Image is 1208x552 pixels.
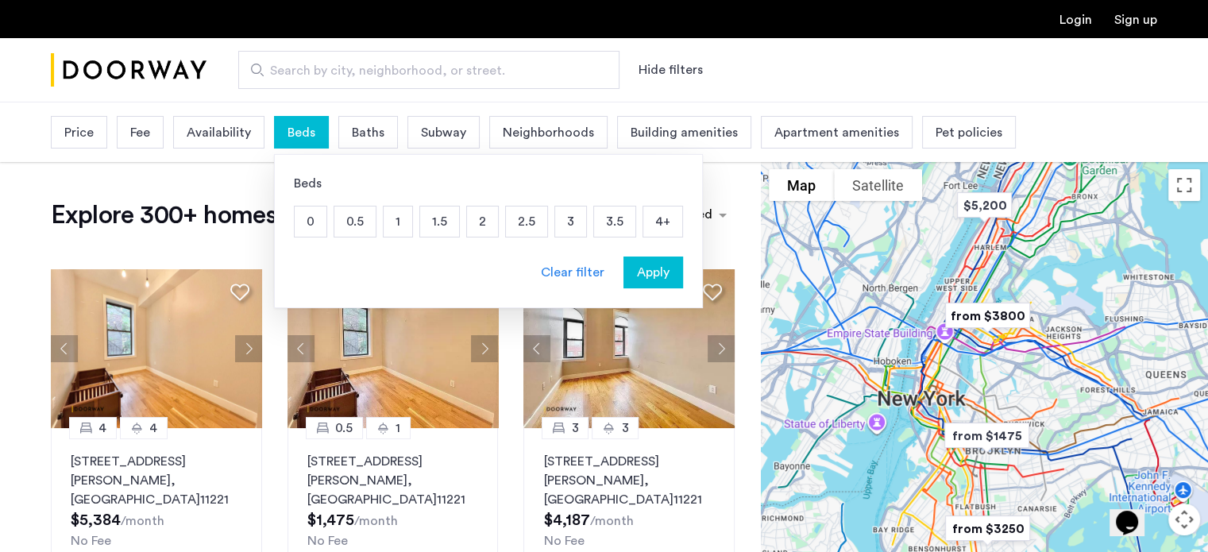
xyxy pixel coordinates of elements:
p: 4+ [643,207,682,237]
p: 2.5 [506,207,547,237]
span: Pet policies [936,123,1002,142]
p: 3 [555,207,586,237]
span: Fee [130,123,150,142]
span: Beds [288,123,315,142]
div: Clear filter [541,263,604,282]
a: Registration [1114,14,1157,26]
a: Cazamio Logo [51,41,206,100]
p: 3.5 [594,207,635,237]
p: 0.5 [334,207,376,237]
input: Apartment Search [238,51,619,89]
span: Subway [421,123,466,142]
div: Beds [294,174,683,193]
p: 2 [467,207,498,237]
p: 0 [295,207,326,237]
p: 1.5 [420,207,459,237]
img: logo [51,41,206,100]
span: Availability [187,123,251,142]
span: Building amenities [631,123,738,142]
a: Login [1059,14,1092,26]
p: 1 [384,207,412,237]
span: Neighborhoods [503,123,594,142]
iframe: chat widget [1110,488,1160,536]
button: Show or hide filters [639,60,703,79]
span: Price [64,123,94,142]
span: Apply [637,263,670,282]
button: button [623,257,683,288]
span: Baths [352,123,384,142]
span: Search by city, neighborhood, or street. [270,61,575,80]
span: Apartment amenities [774,123,899,142]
